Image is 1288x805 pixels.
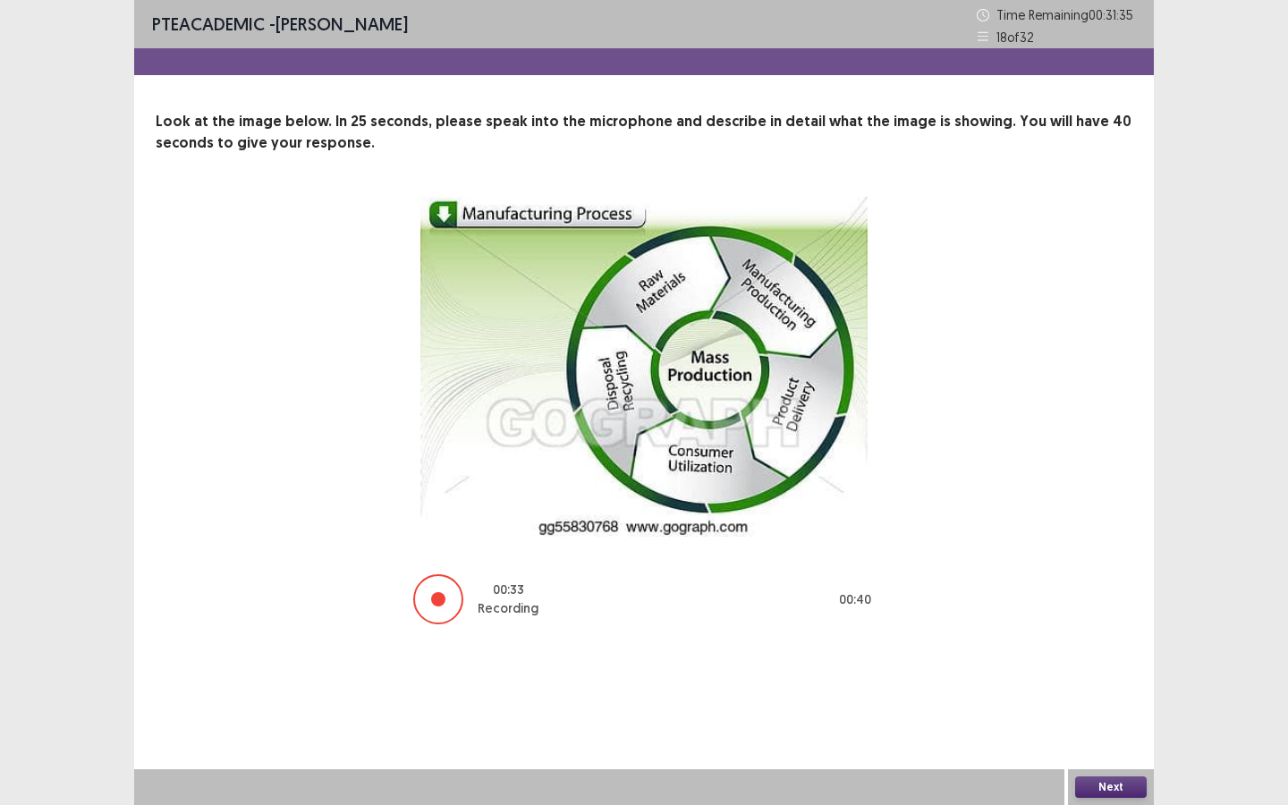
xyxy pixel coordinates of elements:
[1075,776,1147,798] button: Next
[152,11,408,38] p: - [PERSON_NAME]
[152,13,265,35] span: PTE academic
[839,590,871,609] p: 00 : 40
[493,580,524,599] p: 00 : 33
[478,599,538,618] p: Recording
[996,28,1034,47] p: 18 of 32
[420,197,868,537] img: image-description
[996,5,1136,24] p: Time Remaining 00 : 31 : 35
[156,111,1132,154] p: Look at the image below. In 25 seconds, please speak into the microphone and describe in detail w...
